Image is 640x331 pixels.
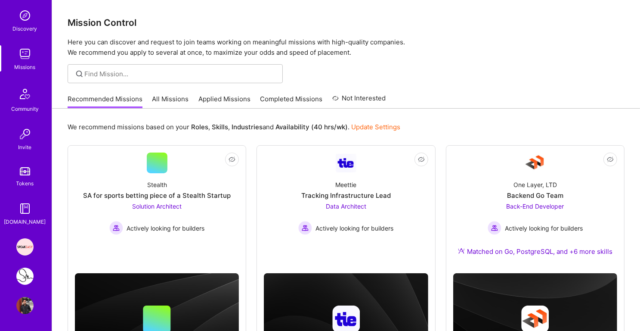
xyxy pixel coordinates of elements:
h3: Mission Control [68,17,625,28]
a: User Avatar [14,297,36,314]
a: Recommended Missions [68,94,142,109]
img: Company Logo [336,154,356,172]
span: Back-End Developer [506,203,564,210]
div: Community [11,104,39,113]
img: User Avatar [16,297,34,314]
i: icon EyeClosed [418,156,425,163]
p: Here you can discover and request to join teams working on meaningful missions with high-quality ... [68,37,625,58]
div: Meettie [335,180,356,189]
a: SlingShot Pixa : Backend Engineer for Sports Photography Workflow Platform [14,268,36,285]
img: Actively looking for builders [488,221,501,235]
div: Stealth [147,180,167,189]
a: Speakeasy: Software Engineer to help Customers write custom functions [14,238,36,256]
a: Company LogoMeettieTracking Infrastructure LeadData Architect Actively looking for buildersActive... [264,153,428,256]
span: Data Architect [326,203,366,210]
i: icon EyeClosed [229,156,235,163]
img: teamwork [16,45,34,62]
a: All Missions [152,94,189,109]
a: StealthSA for sports betting piece of a Stealth StartupSolution Architect Actively looking for bu... [75,153,239,256]
div: Matched on Go, PostgreSQL, and +6 more skills [458,247,612,256]
img: tokens [20,167,30,175]
img: guide book [16,200,34,217]
div: Missions [15,62,36,72]
b: Availability (40 hrs/wk) [275,123,348,131]
img: SlingShot Pixa : Backend Engineer for Sports Photography Workflow Platform [16,268,34,285]
a: Update Settings [351,123,400,131]
div: Tracking Infrastructure Lead [301,191,391,200]
img: Ateam Purple Icon [458,247,465,254]
div: One Layer, LTD [513,180,557,189]
div: [DOMAIN_NAME] [4,217,46,226]
b: Skills [212,123,228,131]
a: Not Interested [332,93,386,109]
img: Speakeasy: Software Engineer to help Customers write custom functions [16,238,34,256]
img: Actively looking for builders [298,221,312,235]
div: SA for sports betting piece of a Stealth Startup [83,191,231,200]
b: Roles [191,123,208,131]
div: Discovery [13,24,37,33]
p: We recommend missions based on your , , and . [68,122,400,131]
input: Find Mission... [85,69,276,78]
i: icon EyeClosed [607,156,614,163]
b: Industries [232,123,263,131]
img: Community [15,84,35,104]
i: icon SearchGrey [74,69,84,79]
img: Actively looking for builders [109,221,123,235]
a: Company LogoOne Layer, LTDBackend Go TeamBack-End Developer Actively looking for buildersActively... [453,153,617,266]
div: Backend Go Team [507,191,563,200]
img: discovery [16,7,34,24]
a: Completed Missions [260,94,323,109]
a: Applied Missions [198,94,250,109]
span: Actively looking for builders [315,224,393,233]
span: Actively looking for builders [505,224,583,233]
span: Solution Architect [132,203,182,210]
img: Company Logo [525,153,545,173]
span: Actively looking for builders [127,224,204,233]
div: Tokens [16,179,34,188]
img: Invite [16,125,34,143]
div: Invite [19,143,32,152]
